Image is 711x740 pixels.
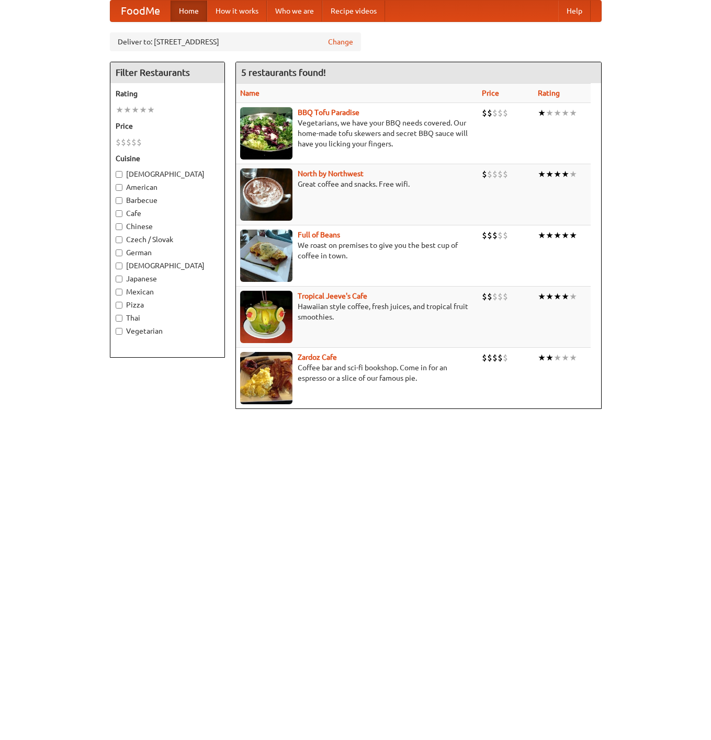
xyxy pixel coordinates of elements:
li: $ [487,107,492,119]
ng-pluralize: 5 restaurants found! [241,67,326,77]
a: Change [328,37,353,47]
input: Japanese [116,276,122,282]
a: Help [558,1,591,21]
input: Vegetarian [116,328,122,335]
li: ★ [561,107,569,119]
input: Pizza [116,302,122,309]
li: $ [116,136,121,148]
li: ★ [131,104,139,116]
label: Czech / Slovak [116,234,219,245]
li: ★ [561,352,569,363]
h5: Rating [116,88,219,99]
p: Vegetarians, we have your BBQ needs covered. Our home-made tofu skewers and secret BBQ sauce will... [240,118,473,149]
label: Barbecue [116,195,219,206]
li: ★ [538,230,546,241]
label: German [116,247,219,258]
img: north.jpg [240,168,292,221]
li: ★ [546,107,554,119]
li: $ [503,352,508,363]
h5: Cuisine [116,153,219,164]
li: ★ [538,107,546,119]
li: ★ [538,291,546,302]
li: ★ [147,104,155,116]
li: ★ [569,107,577,119]
label: Cafe [116,208,219,219]
a: Recipe videos [322,1,385,21]
li: ★ [546,352,554,363]
li: ★ [554,352,561,363]
input: Chinese [116,223,122,230]
li: ★ [561,291,569,302]
li: ★ [139,104,147,116]
li: $ [503,168,508,180]
li: $ [498,291,503,302]
li: ★ [569,291,577,302]
li: $ [487,352,492,363]
li: ★ [123,104,131,116]
li: $ [492,168,498,180]
li: $ [503,107,508,119]
li: $ [482,352,487,363]
li: $ [492,352,498,363]
input: Cafe [116,210,122,217]
li: ★ [554,168,561,180]
li: $ [503,230,508,241]
b: Full of Beans [298,231,340,239]
a: Who we are [267,1,322,21]
li: ★ [569,352,577,363]
li: $ [482,291,487,302]
li: ★ [546,168,554,180]
li: ★ [554,107,561,119]
input: American [116,184,122,191]
li: $ [137,136,142,148]
li: $ [503,291,508,302]
li: ★ [546,230,554,241]
label: [DEMOGRAPHIC_DATA] [116,260,219,271]
li: ★ [569,168,577,180]
input: Mexican [116,289,122,295]
li: $ [487,291,492,302]
a: Home [171,1,207,21]
input: German [116,249,122,256]
li: ★ [116,104,123,116]
li: ★ [561,168,569,180]
li: $ [492,107,498,119]
p: We roast on premises to give you the best cup of coffee in town. [240,240,473,261]
img: beans.jpg [240,230,292,282]
li: ★ [554,291,561,302]
li: $ [487,230,492,241]
label: Thai [116,313,219,323]
h4: Filter Restaurants [110,62,224,83]
label: Pizza [116,300,219,310]
li: ★ [538,352,546,363]
li: ★ [554,230,561,241]
img: tofuparadise.jpg [240,107,292,160]
p: Great coffee and snacks. Free wifi. [240,179,473,189]
li: $ [121,136,126,148]
a: FoodMe [110,1,171,21]
a: BBQ Tofu Paradise [298,108,359,117]
li: $ [482,107,487,119]
li: ★ [538,168,546,180]
li: $ [498,107,503,119]
a: Rating [538,89,560,97]
li: $ [126,136,131,148]
a: Price [482,89,499,97]
input: [DEMOGRAPHIC_DATA] [116,171,122,178]
li: $ [498,168,503,180]
li: $ [482,230,487,241]
label: [DEMOGRAPHIC_DATA] [116,169,219,179]
p: Hawaiian style coffee, fresh juices, and tropical fruit smoothies. [240,301,473,322]
a: Zardoz Cafe [298,353,337,361]
label: Japanese [116,274,219,284]
label: Mexican [116,287,219,297]
li: $ [492,230,498,241]
a: North by Northwest [298,169,364,178]
li: ★ [561,230,569,241]
li: $ [498,352,503,363]
label: Chinese [116,221,219,232]
li: $ [131,136,137,148]
div: Deliver to: [STREET_ADDRESS] [110,32,361,51]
